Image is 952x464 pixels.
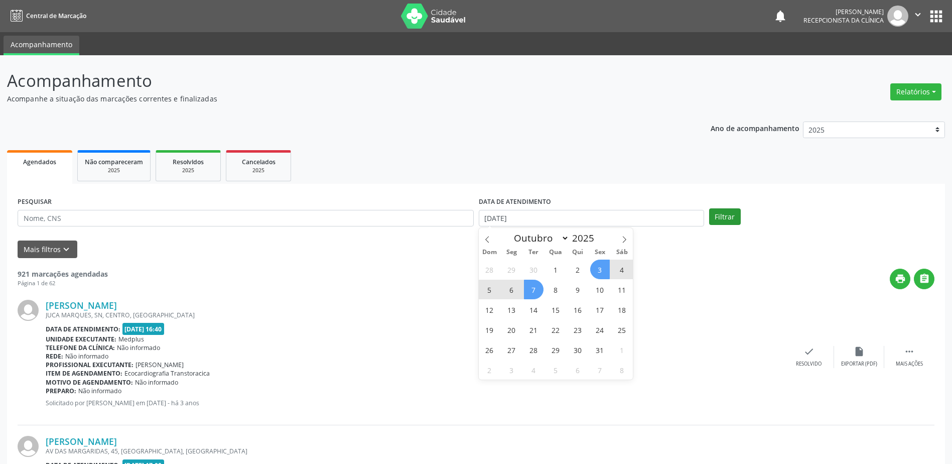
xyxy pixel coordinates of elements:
[612,340,632,360] span: Novembro 1, 2025
[46,352,63,361] b: Rede:
[7,68,663,93] p: Acompanhamento
[242,158,276,166] span: Cancelados
[890,83,941,100] button: Relatórios
[7,93,663,104] p: Acompanhe a situação das marcações correntes e finalizadas
[524,340,543,360] span: Outubro 28, 2025
[612,320,632,339] span: Outubro 25, 2025
[895,273,906,284] i: print
[546,340,566,360] span: Outubro 29, 2025
[546,300,566,319] span: Outubro 15, 2025
[568,280,588,299] span: Outubro 9, 2025
[524,320,543,339] span: Outubro 21, 2025
[124,369,210,378] span: Ecocardiografia Transtoracica
[78,387,121,395] span: Não informado
[568,340,588,360] span: Outubro 30, 2025
[611,249,633,256] span: Sáb
[18,436,39,457] img: img
[568,300,588,319] span: Outubro 16, 2025
[502,260,521,279] span: Setembro 29, 2025
[568,320,588,339] span: Outubro 23, 2025
[546,320,566,339] span: Outubro 22, 2025
[803,16,884,25] span: Recepcionista da clínica
[46,343,115,352] b: Telefone da clínica:
[524,260,543,279] span: Setembro 30, 2025
[46,387,76,395] b: Preparo:
[590,340,610,360] span: Outubro 31, 2025
[711,122,799,134] p: Ano de acompanhamento
[890,269,910,289] button: print
[524,280,543,299] span: Outubro 7, 2025
[590,300,610,319] span: Outubro 17, 2025
[26,12,86,20] span: Central de Marcação
[502,280,521,299] span: Outubro 6, 2025
[502,340,521,360] span: Outubro 27, 2025
[590,260,610,279] span: Outubro 3, 2025
[173,158,204,166] span: Resolvidos
[546,280,566,299] span: Outubro 8, 2025
[7,8,86,24] a: Central de Marcação
[502,360,521,380] span: Novembro 3, 2025
[854,346,865,357] i: insert_drive_file
[480,260,499,279] span: Setembro 28, 2025
[18,300,39,321] img: img
[546,260,566,279] span: Outubro 1, 2025
[904,346,915,357] i: 
[908,6,927,27] button: 
[18,194,52,210] label: PESQUISAR
[23,158,56,166] span: Agendados
[135,378,178,387] span: Não informado
[480,300,499,319] span: Outubro 12, 2025
[589,249,611,256] span: Sex
[479,194,551,210] label: DATA DE ATENDIMENTO
[18,241,77,258] button: Mais filtroskeyboard_arrow_down
[568,260,588,279] span: Outubro 2, 2025
[46,399,784,407] p: Solicitado por [PERSON_NAME] em [DATE] - há 3 anos
[612,280,632,299] span: Outubro 11, 2025
[524,360,543,380] span: Novembro 4, 2025
[546,360,566,380] span: Novembro 5, 2025
[590,280,610,299] span: Outubro 10, 2025
[65,352,108,361] span: Não informado
[841,361,877,368] div: Exportar (PDF)
[590,320,610,339] span: Outubro 24, 2025
[502,300,521,319] span: Outubro 13, 2025
[479,249,501,256] span: Dom
[773,9,787,23] button: notifications
[163,167,213,174] div: 2025
[480,360,499,380] span: Novembro 2, 2025
[46,311,784,319] div: JUCA MARQUES, SN, CENTRO, [GEOGRAPHIC_DATA]
[18,269,108,279] strong: 921 marcações agendadas
[85,167,143,174] div: 2025
[612,300,632,319] span: Outubro 18, 2025
[927,8,945,25] button: apps
[46,436,117,447] a: [PERSON_NAME]
[4,36,79,55] a: Acompanhamento
[569,231,602,245] input: Year
[914,269,934,289] button: 
[803,346,814,357] i: check
[480,280,499,299] span: Outubro 5, 2025
[480,320,499,339] span: Outubro 19, 2025
[796,361,822,368] div: Resolvido
[480,340,499,360] span: Outubro 26, 2025
[568,360,588,380] span: Novembro 6, 2025
[18,210,474,227] input: Nome, CNS
[509,231,570,245] select: Month
[803,8,884,16] div: [PERSON_NAME]
[46,300,117,311] a: [PERSON_NAME]
[567,249,589,256] span: Qui
[46,378,133,387] b: Motivo de agendamento:
[122,323,165,334] span: [DATE] 16:40
[545,249,567,256] span: Qua
[46,447,784,455] div: AV DAS MARGARIDAS, 45, [GEOGRAPHIC_DATA], [GEOGRAPHIC_DATA]
[46,369,122,378] b: Item de agendamento:
[117,343,160,352] span: Não informado
[887,6,908,27] img: img
[18,279,108,288] div: Página 1 de 62
[46,335,116,343] b: Unidade executante:
[896,361,923,368] div: Mais ações
[502,320,521,339] span: Outubro 20, 2025
[500,249,522,256] span: Seg
[233,167,284,174] div: 2025
[612,360,632,380] span: Novembro 8, 2025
